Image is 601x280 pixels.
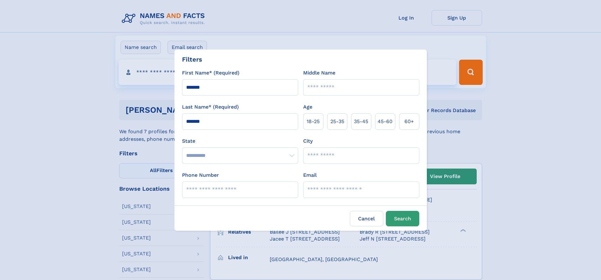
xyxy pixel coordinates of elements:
[354,118,368,125] span: 35‑45
[378,118,392,125] span: 45‑60
[303,137,313,145] label: City
[350,211,383,226] label: Cancel
[182,69,239,77] label: First Name* (Required)
[330,118,344,125] span: 25‑35
[303,171,317,179] label: Email
[182,103,239,111] label: Last Name* (Required)
[303,69,335,77] label: Middle Name
[386,211,419,226] button: Search
[303,103,312,111] label: Age
[404,118,414,125] span: 60+
[307,118,320,125] span: 18‑25
[182,137,298,145] label: State
[182,171,219,179] label: Phone Number
[182,55,202,64] div: Filters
